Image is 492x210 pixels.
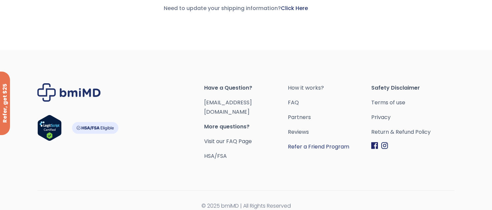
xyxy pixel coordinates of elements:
span: Have a Question? [204,83,288,93]
img: Brand Logo [37,83,101,102]
a: How it works? [288,83,371,93]
a: FAQ [288,98,371,107]
a: Verify LegitScript Approval for www.bmimd.com [37,115,62,144]
span: Safety Disclaimer [371,83,455,93]
a: Click Here [281,4,308,12]
img: Facebook [371,142,378,149]
a: HSA/FSA [204,152,227,160]
a: Privacy [371,113,455,122]
img: Verify Approval for www.bmimd.com [37,115,62,141]
a: Visit our FAQ Page [204,137,252,145]
span: More questions? [204,122,288,131]
img: HSA-FSA [72,122,118,134]
a: Reviews [288,127,371,137]
img: Instagram [381,142,388,149]
a: [EMAIL_ADDRESS][DOMAIN_NAME] [204,99,252,116]
a: Return & Refund Policy [371,127,455,137]
a: Terms of use [371,98,455,107]
span: Need to update your shipping information? [164,4,308,12]
a: Partners [288,113,371,122]
a: Refer a Friend Program [288,142,371,151]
